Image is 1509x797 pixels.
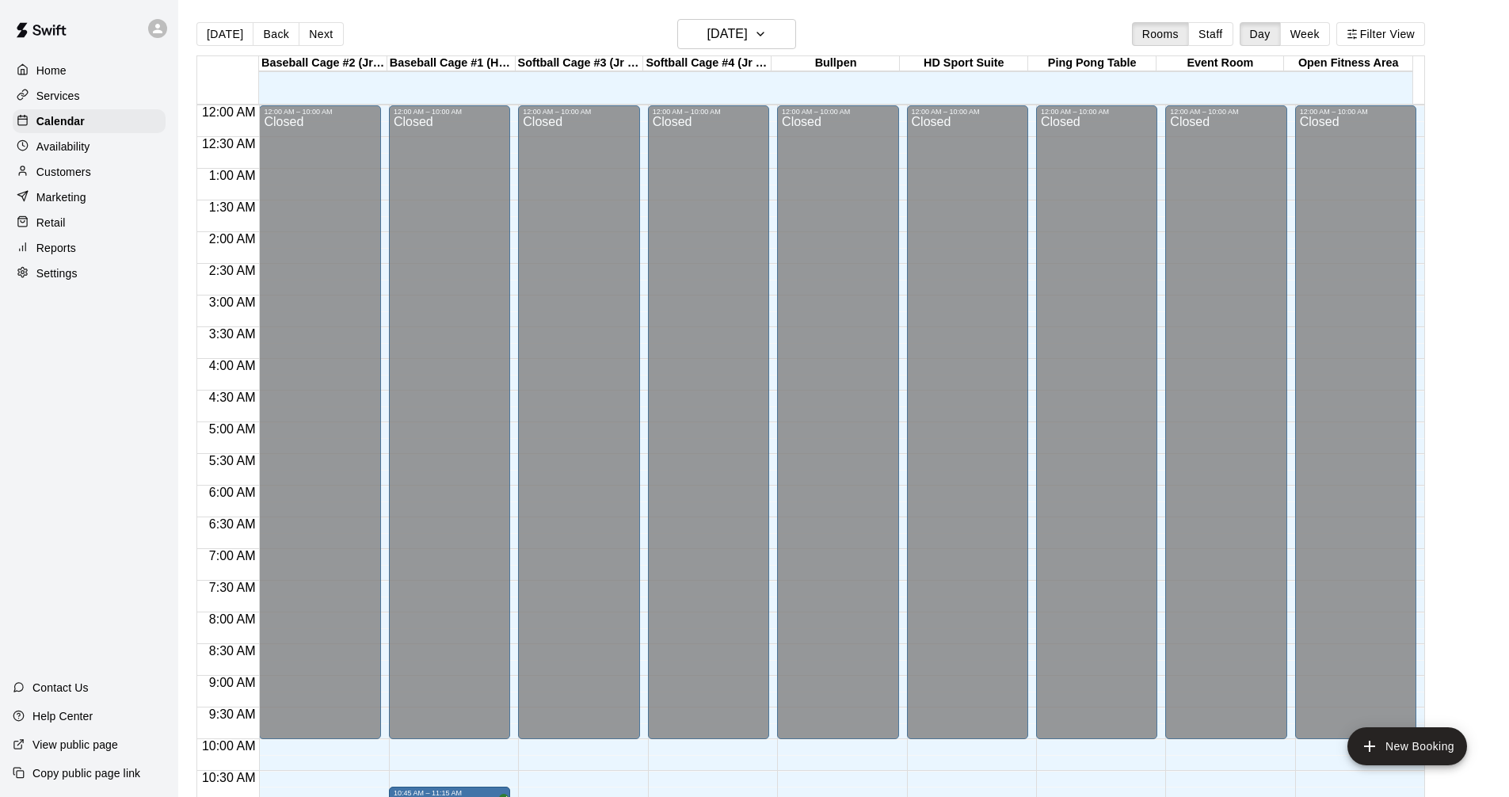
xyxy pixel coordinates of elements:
[389,105,510,739] div: 12:00 AM – 10:00 AM: Closed
[205,612,260,626] span: 8:00 AM
[1280,22,1330,46] button: Week
[205,581,260,594] span: 7:30 AM
[907,105,1028,739] div: 12:00 AM – 10:00 AM: Closed
[32,708,93,724] p: Help Center
[198,137,260,151] span: 12:30 AM
[36,139,90,154] p: Availability
[912,116,1023,745] div: Closed
[205,232,260,246] span: 2:00 AM
[196,22,253,46] button: [DATE]
[643,56,772,71] div: Softball Cage #4 (Jr Hack Attack)
[13,211,166,235] a: Retail
[1157,56,1285,71] div: Event Room
[394,108,505,116] div: 12:00 AM – 10:00 AM
[1170,108,1282,116] div: 12:00 AM – 10:00 AM
[912,108,1023,116] div: 12:00 AM – 10:00 AM
[653,116,764,745] div: Closed
[198,105,260,119] span: 12:00 AM
[205,517,260,531] span: 6:30 AM
[36,88,80,104] p: Services
[1300,108,1412,116] div: 12:00 AM – 10:00 AM
[13,109,166,133] a: Calendar
[32,765,140,781] p: Copy public page link
[1284,56,1412,71] div: Open Fitness Area
[13,261,166,285] a: Settings
[205,169,260,182] span: 1:00 AM
[1028,56,1157,71] div: Ping Pong Table
[259,56,387,71] div: Baseball Cage #2 (Jr Hack Attack)
[1165,105,1286,739] div: 12:00 AM – 10:00 AM: Closed
[205,359,260,372] span: 4:00 AM
[205,486,260,499] span: 6:00 AM
[205,454,260,467] span: 5:30 AM
[1347,727,1467,765] button: add
[1240,22,1281,46] button: Day
[653,108,764,116] div: 12:00 AM – 10:00 AM
[259,105,380,739] div: 12:00 AM – 10:00 AM: Closed
[707,23,748,45] h6: [DATE]
[782,108,894,116] div: 12:00 AM – 10:00 AM
[32,680,89,696] p: Contact Us
[13,160,166,184] a: Customers
[516,56,644,71] div: Softball Cage #3 (Jr Hack Attack)
[782,116,894,745] div: Closed
[1300,116,1412,745] div: Closed
[1041,108,1153,116] div: 12:00 AM – 10:00 AM
[1041,116,1153,745] div: Closed
[777,105,898,739] div: 12:00 AM – 10:00 AM: Closed
[253,22,299,46] button: Back
[394,116,505,745] div: Closed
[13,84,166,108] a: Services
[205,200,260,214] span: 1:30 AM
[518,105,639,739] div: 12:00 AM – 10:00 AM: Closed
[205,327,260,341] span: 3:30 AM
[205,707,260,721] span: 9:30 AM
[648,105,769,739] div: 12:00 AM – 10:00 AM: Closed
[205,296,260,309] span: 3:00 AM
[205,391,260,404] span: 4:30 AM
[523,108,634,116] div: 12:00 AM – 10:00 AM
[13,236,166,260] a: Reports
[36,189,86,205] p: Marketing
[387,56,516,71] div: Baseball Cage #1 (Hack Attack)
[264,108,375,116] div: 12:00 AM – 10:00 AM
[36,265,78,281] p: Settings
[36,113,85,129] p: Calendar
[32,737,118,753] p: View public page
[205,549,260,562] span: 7:00 AM
[264,116,375,745] div: Closed
[394,789,505,797] div: 10:45 AM – 11:15 AM
[205,676,260,689] span: 9:00 AM
[299,22,343,46] button: Next
[900,56,1028,71] div: HD Sport Suite
[36,215,66,231] p: Retail
[772,56,900,71] div: Bullpen
[1336,22,1425,46] button: Filter View
[36,63,67,78] p: Home
[13,135,166,158] a: Availability
[205,644,260,658] span: 8:30 AM
[523,116,634,745] div: Closed
[1295,105,1416,739] div: 12:00 AM – 10:00 AM: Closed
[36,240,76,256] p: Reports
[36,164,91,180] p: Customers
[198,739,260,753] span: 10:00 AM
[205,422,260,436] span: 5:00 AM
[1188,22,1233,46] button: Staff
[13,59,166,82] a: Home
[1170,116,1282,745] div: Closed
[677,19,796,49] button: [DATE]
[1132,22,1189,46] button: Rooms
[1036,105,1157,739] div: 12:00 AM – 10:00 AM: Closed
[198,771,260,784] span: 10:30 AM
[13,185,166,209] a: Marketing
